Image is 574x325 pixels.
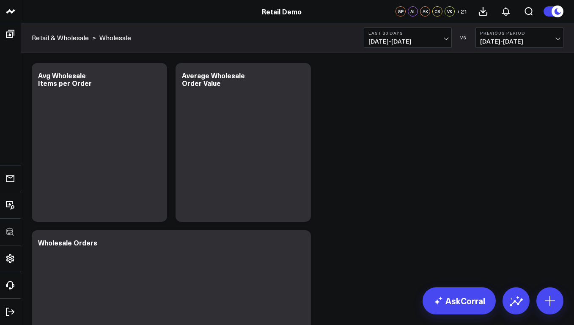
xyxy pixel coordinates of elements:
[480,30,559,36] b: Previous Period
[368,38,447,45] span: [DATE] - [DATE]
[480,38,559,45] span: [DATE] - [DATE]
[432,6,442,17] div: CS
[38,71,92,88] div: Avg Wholesale Items per Order
[423,287,496,314] a: AskCorral
[475,28,563,48] button: Previous Period[DATE]-[DATE]
[445,6,455,17] div: VK
[364,28,452,48] button: Last 30 Days[DATE]-[DATE]
[456,35,471,40] div: VS
[32,33,89,42] a: Retail & Wholesale
[408,6,418,17] div: AL
[182,71,245,88] div: Average Wholesale Order Value
[395,6,406,17] div: GP
[457,6,467,17] button: +21
[262,7,302,16] a: Retail Demo
[32,33,96,42] div: >
[368,30,447,36] b: Last 30 Days
[38,238,97,247] div: Wholesale Orders
[420,6,430,17] div: AK
[457,8,467,14] span: + 21
[99,33,131,42] a: Wholesale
